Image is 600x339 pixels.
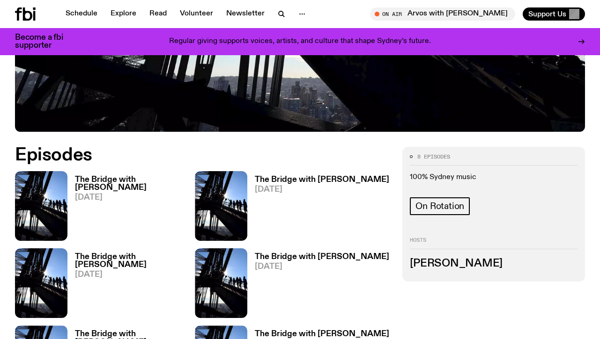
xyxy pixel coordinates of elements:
[15,248,67,318] img: People climb Sydney's Harbour Bridge
[75,194,195,202] span: [DATE]
[15,34,75,50] h3: Become a fbi supporter
[221,7,270,21] a: Newsletter
[60,7,103,21] a: Schedule
[255,263,389,271] span: [DATE]
[169,37,431,46] p: Regular giving supports voices, artists, and culture that shape Sydney’s future.
[415,201,464,211] span: On Rotation
[174,7,219,21] a: Volunteer
[523,7,585,21] button: Support Us
[410,238,578,249] h2: Hosts
[67,176,195,241] a: The Bridge with [PERSON_NAME][DATE]
[75,253,195,269] h3: The Bridge with [PERSON_NAME]
[15,147,389,164] h2: Episodes
[528,10,566,18] span: Support Us
[67,253,195,318] a: The Bridge with [PERSON_NAME][DATE]
[255,186,389,194] span: [DATE]
[105,7,142,21] a: Explore
[15,171,67,241] img: People climb Sydney's Harbour Bridge
[255,176,389,184] h3: The Bridge with [PERSON_NAME]
[247,253,389,318] a: The Bridge with [PERSON_NAME][DATE]
[255,253,389,261] h3: The Bridge with [PERSON_NAME]
[247,176,389,241] a: The Bridge with [PERSON_NAME][DATE]
[410,259,578,269] h3: [PERSON_NAME]
[410,197,470,215] a: On Rotation
[144,7,172,21] a: Read
[410,173,578,182] p: 100% Sydney music
[75,176,195,192] h3: The Bridge with [PERSON_NAME]
[417,154,450,159] span: 8 episodes
[195,248,247,318] img: People climb Sydney's Harbour Bridge
[370,7,515,21] button: On AirArvos with [PERSON_NAME]
[255,330,389,338] h3: The Bridge with [PERSON_NAME]
[75,271,195,279] span: [DATE]
[195,171,247,241] img: People climb Sydney's Harbour Bridge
